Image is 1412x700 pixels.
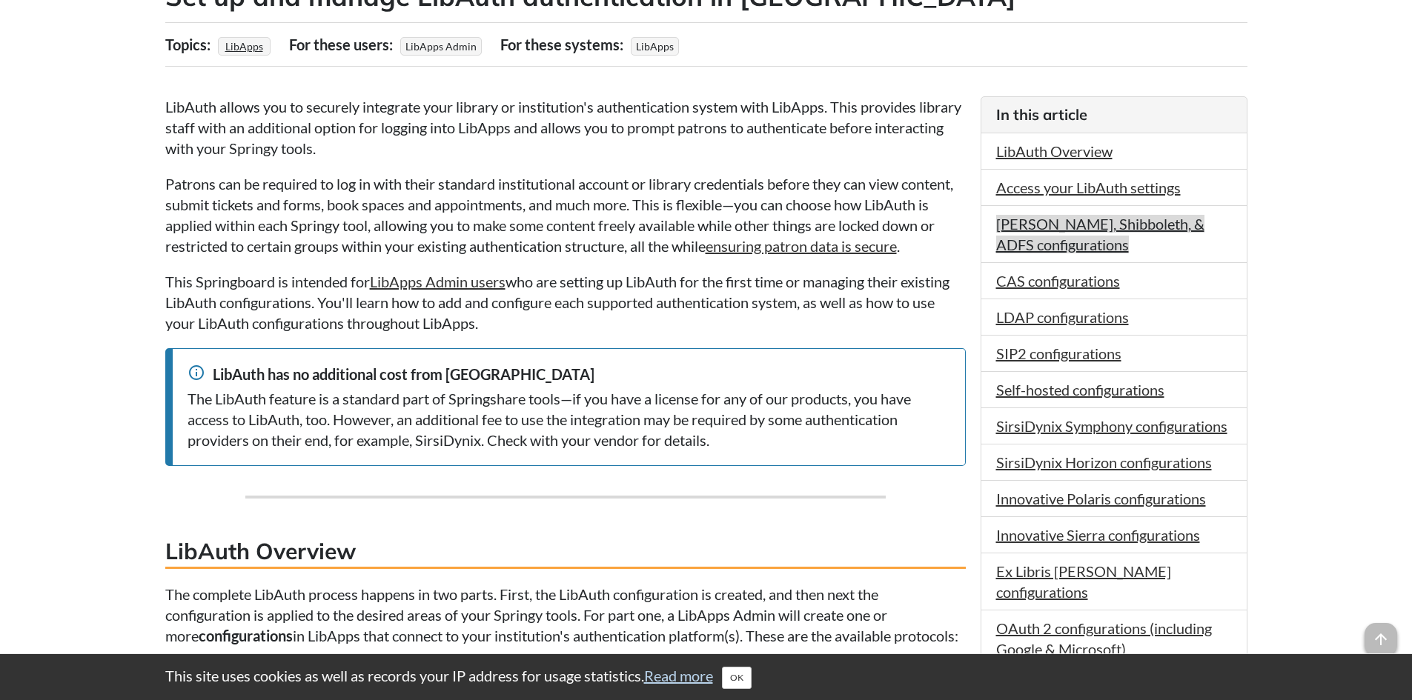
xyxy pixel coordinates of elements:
a: LibAuth Overview [996,142,1113,160]
a: arrow_upward [1365,624,1397,642]
a: SirsiDynix Horizon configurations [996,453,1212,471]
span: LibApps [631,37,679,56]
span: info [188,364,205,381]
a: [PERSON_NAME], Shibboleth, & ADFS configurations [996,215,1204,253]
a: Ex Libris [PERSON_NAME] configurations [996,562,1171,601]
p: LibAuth allows you to securely integrate your library or institution's authentication system with... [165,96,966,159]
a: Access your LibAuth settings [996,179,1181,196]
button: Close [722,667,752,689]
div: Topics: [165,30,214,59]
a: SIP2 configurations [996,344,1121,362]
p: The complete LibAuth process happens in two parts. First, the LibAuth configuration is created, a... [165,584,966,646]
a: Innovative Polaris configurations [996,490,1206,507]
div: For these systems: [500,30,627,59]
div: For these users: [289,30,397,59]
a: Innovative Sierra configurations [996,526,1200,544]
strong: configurations [199,627,293,644]
a: SirsiDynix Symphony configurations [996,417,1227,435]
h3: In this article [996,104,1232,125]
a: Read more [644,667,713,684]
a: LDAP configurations [996,308,1129,326]
div: LibAuth has no additional cost from [GEOGRAPHIC_DATA] [188,364,950,384]
span: arrow_upward [1365,623,1397,656]
a: CAS configurations [996,272,1120,290]
a: LibApps [223,36,265,57]
div: The LibAuth feature is a standard part of Springshare tools—if you have a license for any of our ... [188,388,950,450]
a: LibApps Admin users [370,273,506,290]
h3: LibAuth Overview [165,536,966,569]
a: OAuth 2 configurations (including Google & Microsoft) [996,619,1212,658]
p: This Springboard is intended for who are setting up LibAuth for the first time or managing their ... [165,271,966,333]
div: This site uses cookies as well as records your IP address for usage statistics. [150,665,1262,689]
a: Self-hosted configurations [996,381,1164,399]
span: LibApps Admin [400,37,482,56]
a: ensuring patron data is secure [706,237,897,255]
p: Patrons can be required to log in with their standard institutional account or library credential... [165,173,966,256]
